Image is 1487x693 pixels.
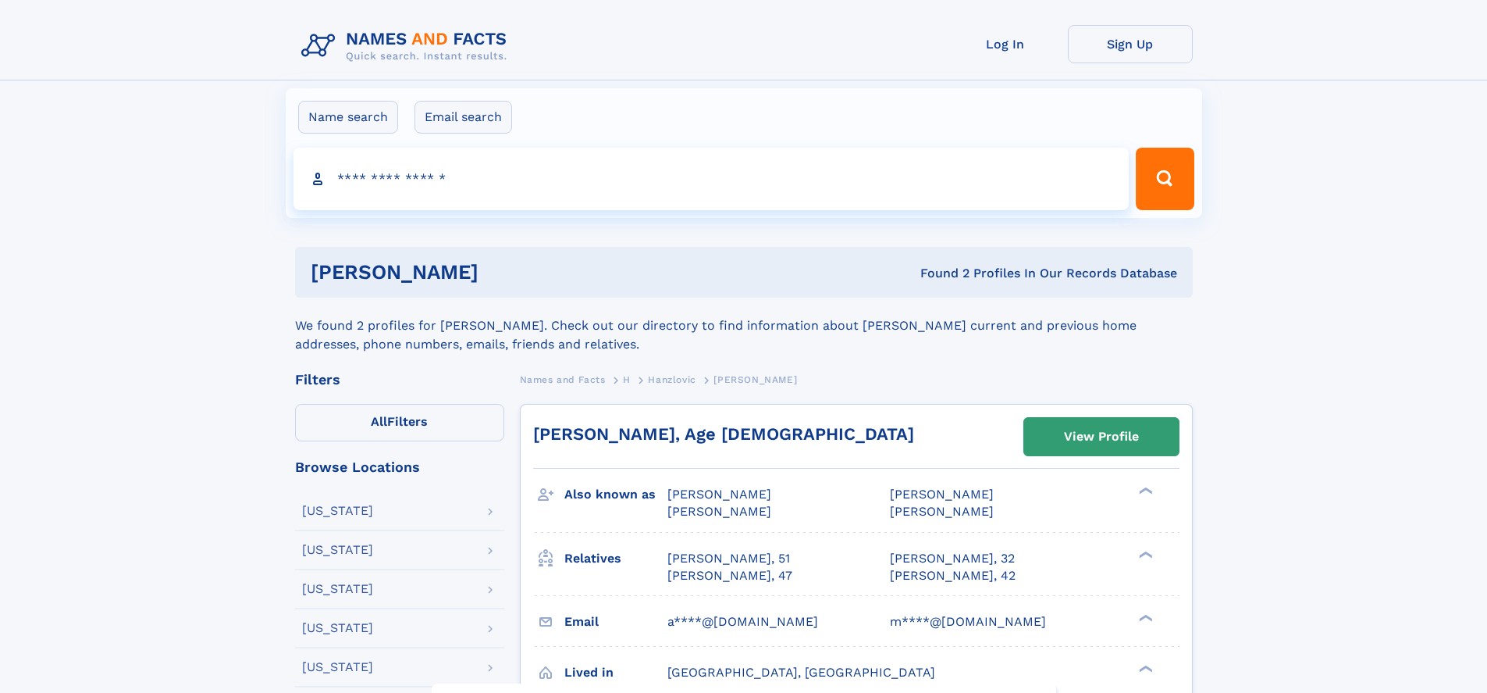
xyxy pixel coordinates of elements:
[533,424,914,444] a: [PERSON_NAME], Age [DEMOGRAPHIC_DATA]
[302,622,373,634] div: [US_STATE]
[564,609,667,635] h3: Email
[295,460,504,474] div: Browse Locations
[564,659,667,686] h3: Lived in
[1135,613,1154,623] div: ❯
[890,487,994,502] span: [PERSON_NAME]
[667,567,792,584] a: [PERSON_NAME], 47
[667,487,771,502] span: [PERSON_NAME]
[295,404,504,441] label: Filters
[302,583,373,595] div: [US_STATE]
[890,567,1016,584] a: [PERSON_NAME], 42
[295,373,504,387] div: Filters
[293,148,1129,210] input: search input
[295,298,1193,354] div: We found 2 profiles for [PERSON_NAME]. Check out our directory to find information about [PERSON_...
[1136,148,1194,210] button: Search Button
[298,101,398,134] label: Name search
[713,374,797,385] span: [PERSON_NAME]
[648,374,695,385] span: Hanzlovic
[699,265,1177,282] div: Found 2 Profiles In Our Records Database
[414,101,512,134] label: Email search
[890,550,1015,567] a: [PERSON_NAME], 32
[1135,549,1154,559] div: ❯
[564,545,667,572] h3: Relatives
[943,25,1068,63] a: Log In
[302,661,373,673] div: [US_STATE]
[1135,663,1154,673] div: ❯
[1024,418,1179,455] a: View Profile
[295,25,520,67] img: Logo Names and Facts
[302,544,373,556] div: [US_STATE]
[564,481,667,508] h3: Also known as
[667,550,790,567] a: [PERSON_NAME], 51
[1135,486,1154,496] div: ❯
[890,504,994,519] span: [PERSON_NAME]
[667,665,935,680] span: [GEOGRAPHIC_DATA], [GEOGRAPHIC_DATA]
[1068,25,1193,63] a: Sign Up
[1064,419,1139,455] div: View Profile
[623,374,631,385] span: H
[623,370,631,389] a: H
[371,414,387,429] span: All
[667,504,771,519] span: [PERSON_NAME]
[302,505,373,517] div: [US_STATE]
[520,370,606,389] a: Names and Facts
[648,370,695,389] a: Hanzlovic
[311,263,699,282] h1: [PERSON_NAME]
